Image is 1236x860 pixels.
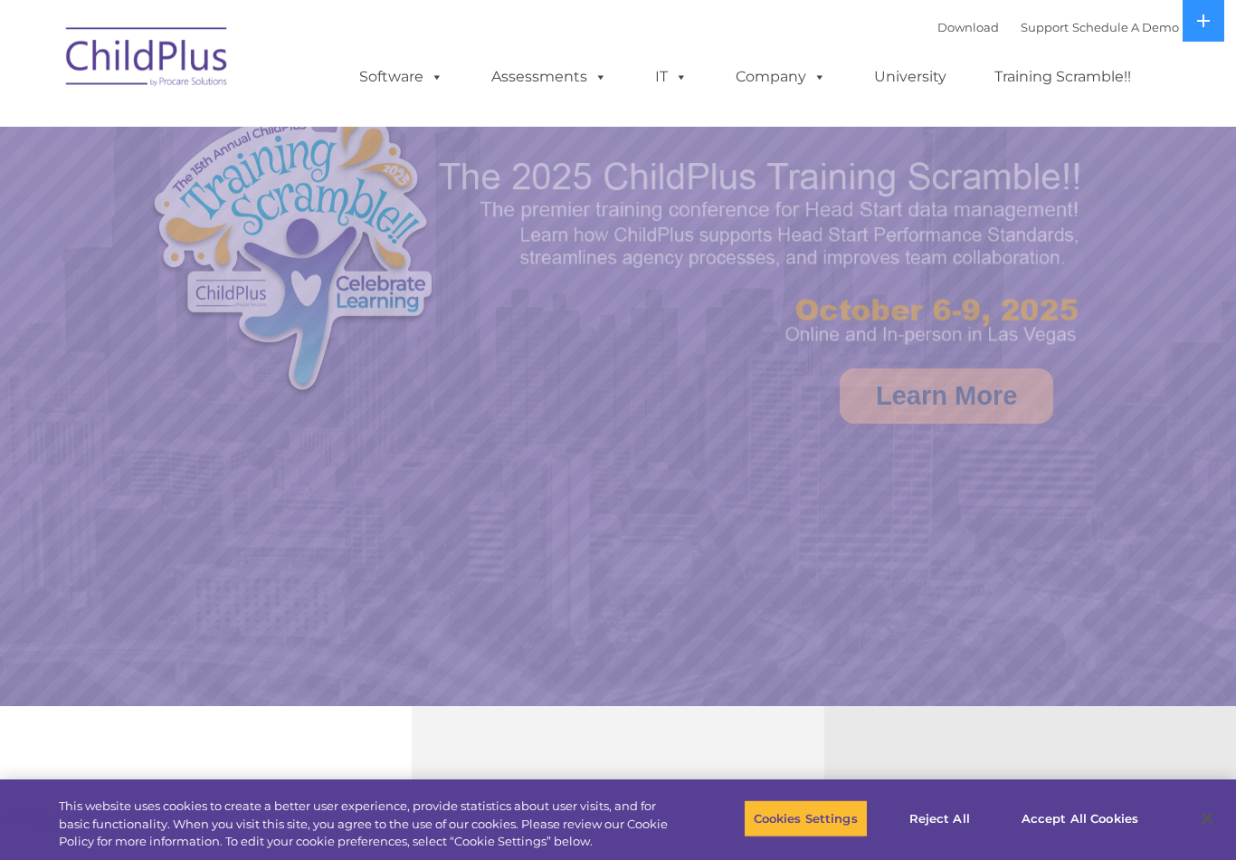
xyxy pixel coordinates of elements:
[57,14,238,105] img: ChildPlus by Procare Solutions
[59,798,680,851] div: This website uses cookies to create a better user experience, provide statistics about user visit...
[1187,798,1227,838] button: Close
[1012,799,1148,837] button: Accept All Cookies
[1072,20,1179,34] a: Schedule A Demo
[473,59,625,95] a: Assessments
[976,59,1149,95] a: Training Scramble!!
[937,20,1179,34] font: |
[341,59,461,95] a: Software
[744,799,868,837] button: Cookies Settings
[883,799,996,837] button: Reject All
[856,59,965,95] a: University
[718,59,844,95] a: Company
[1021,20,1069,34] a: Support
[637,59,706,95] a: IT
[840,368,1053,424] a: Learn More
[937,20,999,34] a: Download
